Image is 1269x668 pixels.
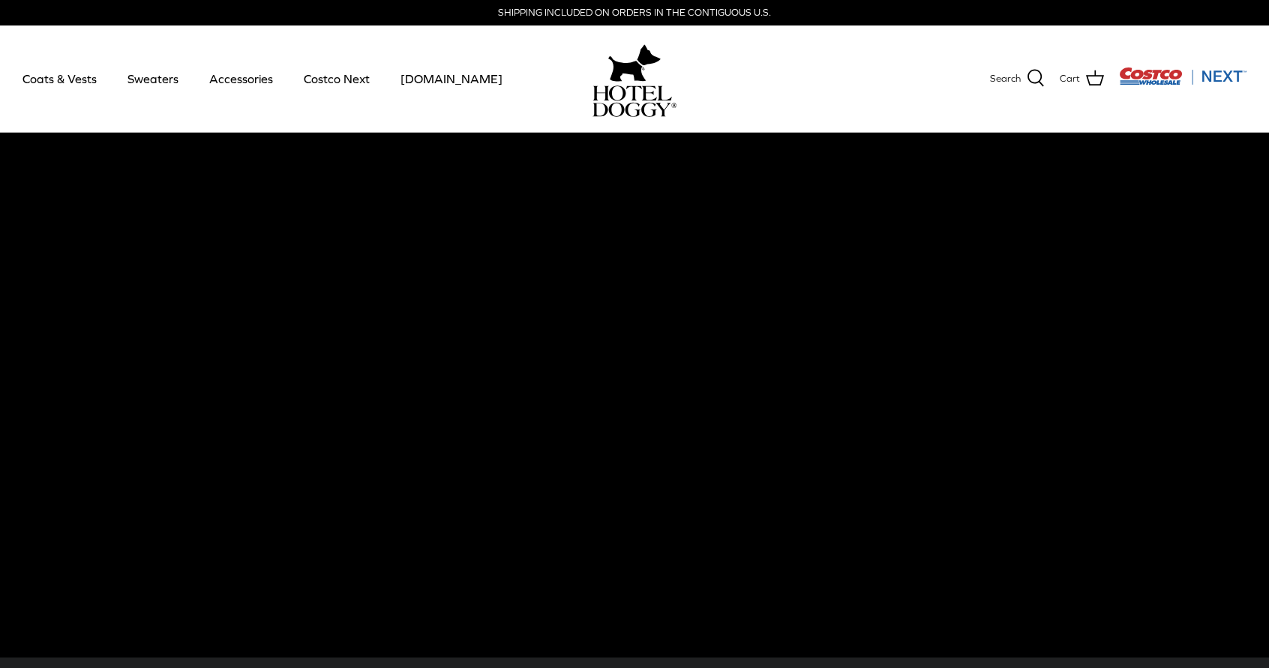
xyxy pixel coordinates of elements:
[592,85,676,117] img: hoteldoggycom
[196,53,286,104] a: Accessories
[592,40,676,117] a: hoteldoggy.com hoteldoggycom
[990,69,1045,88] a: Search
[290,53,383,104] a: Costco Next
[387,53,516,104] a: [DOMAIN_NAME]
[9,53,110,104] a: Coats & Vests
[608,40,661,85] img: hoteldoggy.com
[990,71,1021,87] span: Search
[1119,76,1246,88] a: Visit Costco Next
[1119,67,1246,85] img: Costco Next
[114,53,192,104] a: Sweaters
[1060,69,1104,88] a: Cart
[1060,71,1080,87] span: Cart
